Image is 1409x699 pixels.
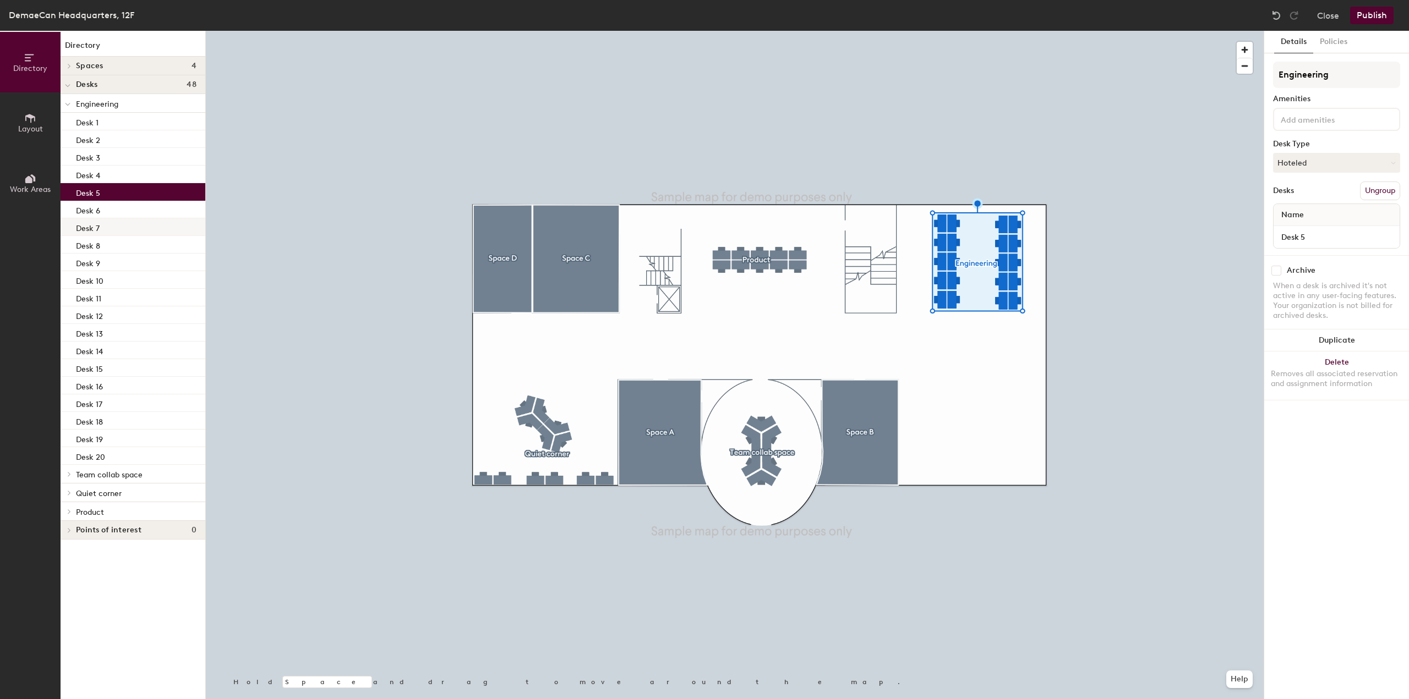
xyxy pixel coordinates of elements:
[76,185,100,198] p: Desk 5
[1271,369,1402,389] div: Removes all associated reservation and assignment information
[76,414,103,427] p: Desk 18
[1226,670,1253,688] button: Help
[76,238,100,251] p: Desk 8
[76,432,103,444] p: Desk 19
[1264,329,1409,351] button: Duplicate
[76,379,103,392] p: Desk 16
[187,80,196,89] span: 48
[192,526,196,535] span: 0
[1273,186,1294,195] div: Desks
[1313,31,1354,53] button: Policies
[76,309,103,321] p: Desk 12
[76,115,99,128] p: Desk 1
[1279,112,1378,125] input: Add amenities
[76,344,103,356] p: Desk 14
[76,100,118,109] span: Engineering
[18,124,43,134] span: Layout
[76,203,100,216] p: Desk 6
[76,397,102,409] p: Desk 17
[1271,10,1282,21] img: Undo
[76,489,122,498] span: Quiet corner
[76,449,105,462] p: Desk 20
[76,273,103,286] p: Desk 10
[76,291,101,304] p: Desk 11
[1273,281,1400,321] div: When a desk is archived it's not active in any user-facing features. Your organization is not bil...
[61,40,205,57] h1: Directory
[76,168,100,180] p: Desk 4
[1276,205,1309,225] span: Name
[76,470,143,480] span: Team collab space
[13,64,47,73] span: Directory
[76,221,100,233] p: Desk 7
[10,185,51,194] span: Work Areas
[76,150,100,163] p: Desk 3
[76,80,97,89] span: Desks
[1264,351,1409,400] button: DeleteRemoves all associated reservation and assignment information
[76,361,103,374] p: Desk 15
[76,508,104,517] span: Product
[76,326,103,339] p: Desk 13
[1273,140,1400,148] div: Desk Type
[1350,7,1394,24] button: Publish
[1273,153,1400,173] button: Hoteled
[1317,7,1339,24] button: Close
[192,62,196,70] span: 4
[76,133,100,145] p: Desk 2
[9,8,134,22] div: DemaeCan Headquarters, 12F
[76,256,100,268] p: Desk 9
[1274,31,1313,53] button: Details
[76,62,103,70] span: Spaces
[76,526,141,535] span: Points of interest
[1360,181,1400,200] button: Ungroup
[1288,10,1299,21] img: Redo
[1276,229,1397,245] input: Unnamed desk
[1287,266,1315,275] div: Archive
[1273,95,1400,103] div: Amenities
